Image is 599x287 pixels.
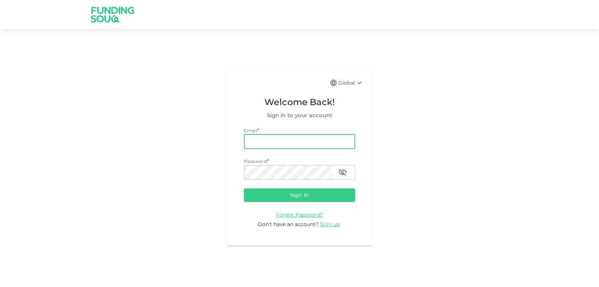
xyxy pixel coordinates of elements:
span: Don’t have an account? [258,221,319,227]
div: Global [338,79,364,87]
span: Welcome Back! [244,95,355,109]
span: Password [244,158,267,164]
button: Sign in [244,188,355,202]
span: Sign up [320,221,340,227]
span: Sign in to your account [244,111,355,120]
input: email [244,134,355,149]
input: password [244,165,332,180]
span: Forgot Password? [276,211,323,218]
a: Forgot Password? [276,211,323,218]
span: Email [244,128,257,133]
